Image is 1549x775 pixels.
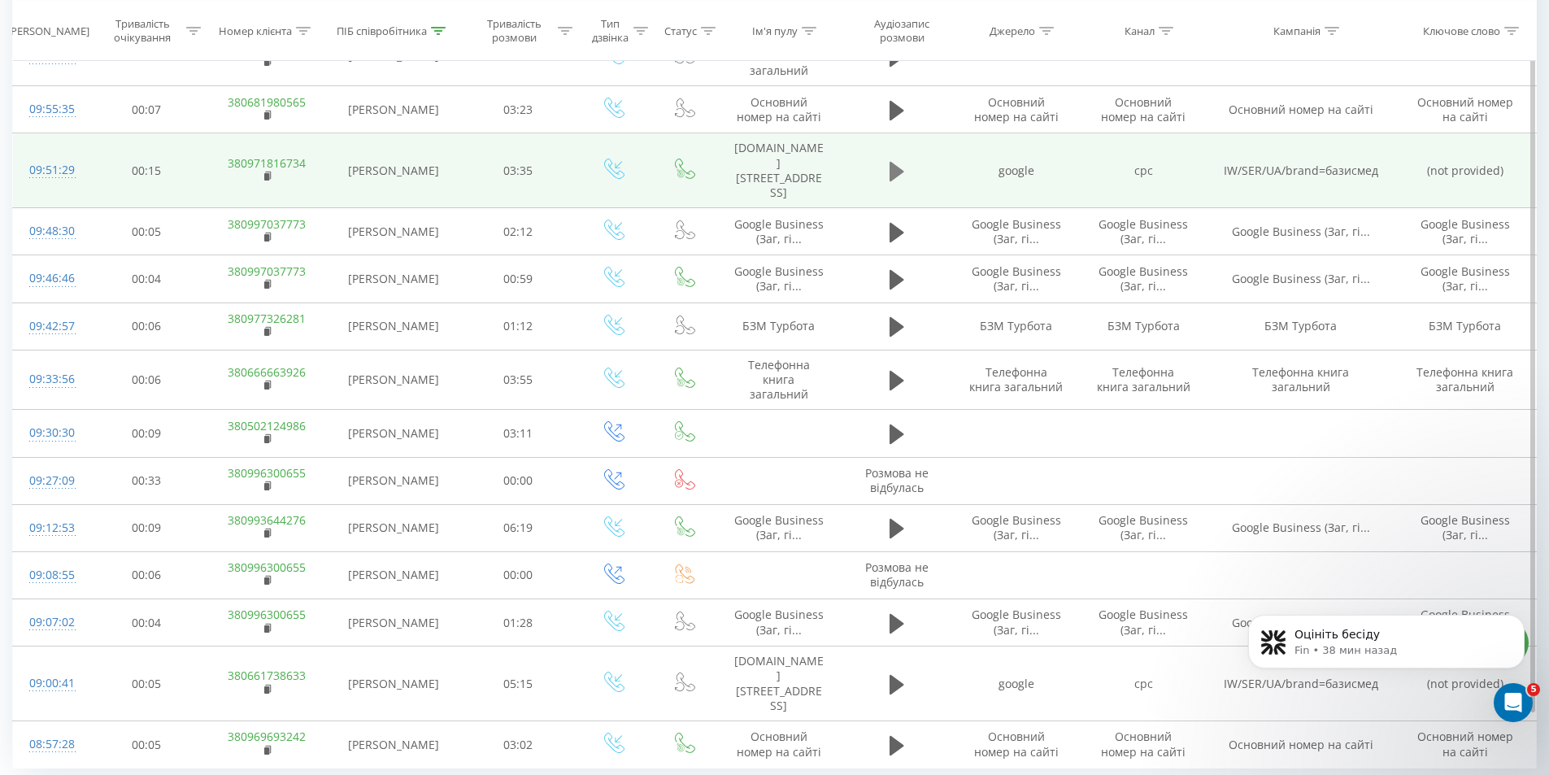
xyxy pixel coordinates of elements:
[29,559,72,591] div: 09:08:55
[1395,133,1536,208] td: (not provided)
[228,729,306,744] a: 380969693242
[102,17,183,45] div: Тривалість очікування
[1232,224,1370,239] span: Google Business (Заг, гі...
[459,86,577,133] td: 03:23
[474,17,555,45] div: Тривалість розмови
[953,86,1080,133] td: Основний номер на сайті
[88,133,206,208] td: 00:15
[1080,133,1207,208] td: cpc
[459,133,577,208] td: 03:35
[29,311,72,342] div: 09:42:57
[1080,350,1207,410] td: Телефонна книга загальний
[228,311,306,326] a: 380977326281
[88,86,206,133] td: 00:07
[1207,303,1395,350] td: БЗМ Турбота
[459,504,577,551] td: 06:19
[1207,86,1395,133] td: Основний номер на сайті
[1395,721,1536,768] td: Основний номер на сайті
[1099,512,1188,542] span: Google Business (Заг, гі...
[734,263,824,294] span: Google Business (Заг, гі...
[88,255,206,303] td: 00:04
[718,647,840,721] td: [DOMAIN_NAME] [STREET_ADDRESS]
[591,17,629,45] div: Тип дзвінка
[953,133,1080,208] td: google
[1395,303,1536,350] td: БЗМ Турбота
[459,303,577,350] td: 01:12
[328,303,459,350] td: [PERSON_NAME]
[459,208,577,255] td: 02:12
[1232,271,1370,286] span: Google Business (Заг, гі...
[459,599,577,647] td: 01:28
[718,86,840,133] td: Основний номер на сайті
[953,721,1080,768] td: Основний номер на сайті
[88,599,206,647] td: 00:04
[228,607,306,622] a: 380996300655
[1207,647,1395,721] td: IW/SER/UA/brand=базисмед
[953,303,1080,350] td: БЗМ Турбота
[29,263,72,294] div: 09:46:46
[865,465,929,495] span: Розмова не відбулась
[1421,216,1510,246] span: Google Business (Заг, гі...
[88,647,206,721] td: 00:05
[328,208,459,255] td: [PERSON_NAME]
[88,721,206,768] td: 00:05
[228,216,306,232] a: 380997037773
[29,512,72,544] div: 09:12:53
[88,504,206,551] td: 00:09
[328,255,459,303] td: [PERSON_NAME]
[734,607,824,637] span: Google Business (Заг, гі...
[29,668,72,699] div: 09:00:41
[1494,683,1533,722] iframe: Intercom live chat
[459,551,577,599] td: 00:00
[328,721,459,768] td: [PERSON_NAME]
[1207,721,1395,768] td: Основний номер на сайті
[328,551,459,599] td: [PERSON_NAME]
[1207,133,1395,208] td: IW/SER/UA/brand=базисмед
[88,303,206,350] td: 00:06
[88,551,206,599] td: 00:06
[228,559,306,575] a: 380996300655
[953,350,1080,410] td: Телефонна книга загальний
[1125,24,1155,37] div: Канал
[459,410,577,457] td: 03:11
[1099,263,1188,294] span: Google Business (Заг, гі...
[29,607,72,638] div: 09:07:02
[1395,86,1536,133] td: Основний номер на сайті
[219,24,292,37] div: Номер клієнта
[88,350,206,410] td: 00:06
[1232,520,1370,535] span: Google Business (Заг, гі...
[328,647,459,721] td: [PERSON_NAME]
[328,350,459,410] td: [PERSON_NAME]
[328,599,459,647] td: [PERSON_NAME]
[29,216,72,247] div: 09:48:30
[1395,350,1536,410] td: Телефонна книга загальний
[328,457,459,504] td: [PERSON_NAME]
[1099,216,1188,246] span: Google Business (Заг, гі...
[459,457,577,504] td: 00:00
[1421,263,1510,294] span: Google Business (Заг, гі...
[29,94,72,125] div: 09:55:35
[972,607,1061,637] span: Google Business (Заг, гі...
[328,410,459,457] td: [PERSON_NAME]
[1423,24,1500,37] div: Ключове слово
[459,721,577,768] td: 03:02
[990,24,1035,37] div: Джерело
[855,17,949,45] div: Аудіозапис розмови
[1080,721,1207,768] td: Основний номер на сайті
[328,86,459,133] td: [PERSON_NAME]
[29,465,72,497] div: 09:27:09
[228,668,306,683] a: 380661738633
[328,133,459,208] td: [PERSON_NAME]
[228,364,306,380] a: 380666663926
[1207,350,1395,410] td: Телефонна книга загальний
[337,24,427,37] div: ПІБ співробітника
[228,155,306,171] a: 380971816734
[29,729,72,760] div: 08:57:28
[228,465,306,481] a: 380996300655
[972,216,1061,246] span: Google Business (Заг, гі...
[88,410,206,457] td: 00:09
[228,94,306,110] a: 380681980565
[972,512,1061,542] span: Google Business (Заг, гі...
